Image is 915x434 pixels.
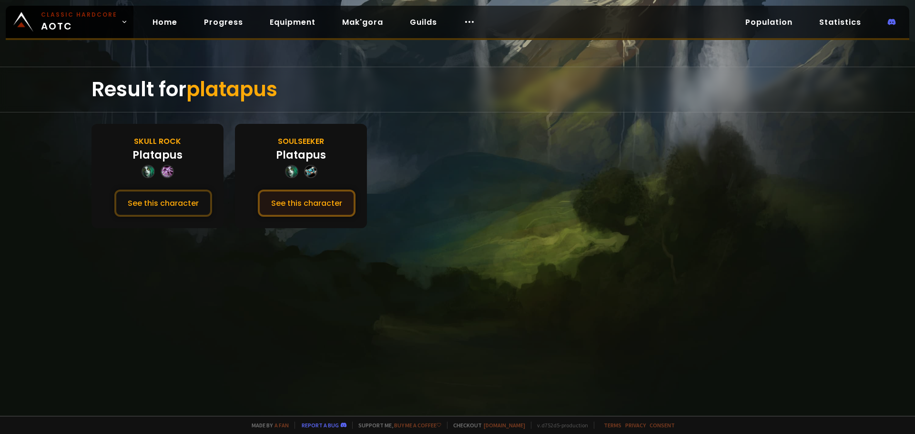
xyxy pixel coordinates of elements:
[41,10,117,19] small: Classic Hardcore
[196,12,251,32] a: Progress
[258,190,356,217] button: See this character
[132,147,183,163] div: Platapus
[145,12,185,32] a: Home
[394,422,441,429] a: Buy me a coffee
[262,12,323,32] a: Equipment
[447,422,525,429] span: Checkout
[402,12,445,32] a: Guilds
[302,422,339,429] a: Report a bug
[246,422,289,429] span: Made by
[531,422,588,429] span: v. d752d5 - production
[274,422,289,429] a: a fan
[134,135,181,147] div: Skull Rock
[352,422,441,429] span: Support me,
[484,422,525,429] a: [DOMAIN_NAME]
[738,12,800,32] a: Population
[41,10,117,33] span: AOTC
[276,147,326,163] div: Platapus
[6,6,133,38] a: Classic HardcoreAOTC
[186,75,277,103] span: platapus
[114,190,212,217] button: See this character
[91,67,823,112] div: Result for
[604,422,621,429] a: Terms
[625,422,646,429] a: Privacy
[335,12,391,32] a: Mak'gora
[278,135,324,147] div: Soulseeker
[812,12,869,32] a: Statistics
[650,422,675,429] a: Consent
